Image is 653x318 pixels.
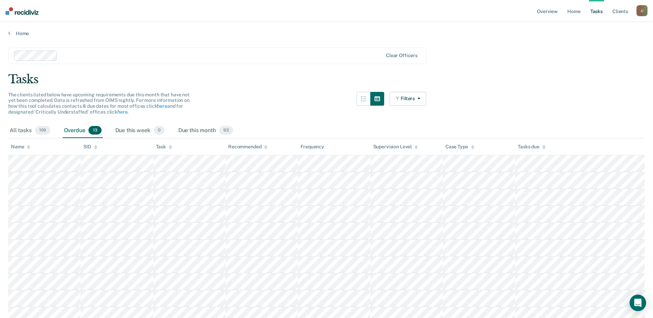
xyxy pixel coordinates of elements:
[219,126,233,135] span: 93
[518,144,546,150] div: Tasks due
[6,7,39,15] img: Recidiviz
[11,144,30,150] div: Name
[117,109,127,115] a: here
[114,123,166,138] div: Due this week0
[154,126,165,135] span: 0
[63,123,103,138] div: Overdue13
[157,103,167,109] a: here
[636,5,647,16] div: J J
[8,72,645,86] div: Tasks
[88,126,101,135] span: 13
[636,5,647,16] button: JJ
[8,92,190,115] span: The clients listed below have upcoming requirements due this month that have not yet been complet...
[386,53,418,59] div: Clear officers
[156,144,172,150] div: Task
[228,144,267,150] div: Recommended
[630,295,646,311] div: Open Intercom Messenger
[445,144,474,150] div: Case Type
[301,144,324,150] div: Frequency
[177,123,234,138] div: Due this month93
[83,144,97,150] div: SID
[373,144,418,150] div: Supervision Level
[8,30,645,36] a: Home
[390,92,426,106] button: Filters
[8,123,52,138] div: All tasks109
[35,126,50,135] span: 109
